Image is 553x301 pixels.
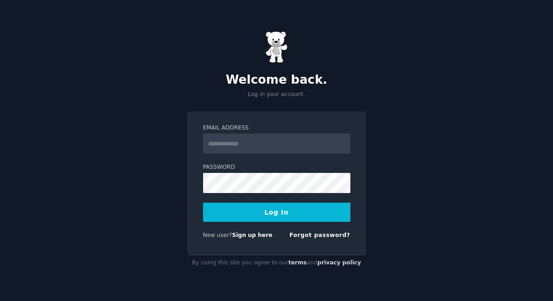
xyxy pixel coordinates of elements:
[187,256,366,270] div: By using this site you agree to our and
[187,73,366,87] h2: Welcome back.
[187,91,366,99] p: Log in your account.
[290,232,350,238] a: Forgot password?
[203,203,350,222] button: Log In
[288,259,306,266] a: terms
[232,232,272,238] a: Sign up here
[203,124,350,132] label: Email Address
[203,232,232,238] span: New user?
[317,259,361,266] a: privacy policy
[203,163,350,172] label: Password
[265,31,288,63] img: Gummy Bear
